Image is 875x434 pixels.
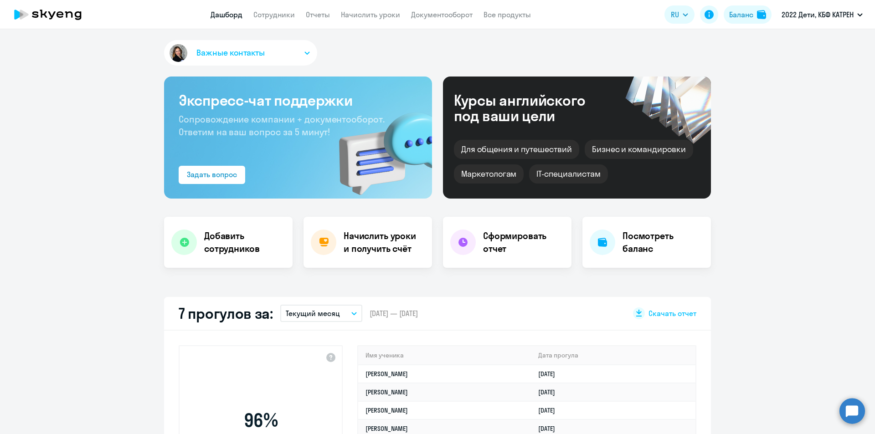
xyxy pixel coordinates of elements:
h3: Экспресс-чат поддержки [179,91,417,109]
h2: 7 прогулов за: [179,304,273,322]
h4: Начислить уроки и получить счёт [344,230,423,255]
a: [PERSON_NAME] [365,370,408,378]
a: [DATE] [538,370,562,378]
span: [DATE] — [DATE] [370,308,418,318]
a: [DATE] [538,424,562,433]
span: Сопровождение компании + документооборот. Ответим на ваш вопрос за 5 минут! [179,113,385,138]
a: Отчеты [306,10,330,19]
a: [DATE] [538,406,562,414]
button: 2022 Дети, КБФ КАТРЕН [777,4,867,26]
a: Сотрудники [253,10,295,19]
div: IT-специалистам [529,164,607,184]
p: 2022 Дети, КБФ КАТРЕН [782,9,854,20]
div: Задать вопрос [187,169,237,180]
div: Баланс [729,9,753,20]
div: Бизнес и командировки [585,140,693,159]
button: Балансbalance [724,5,772,24]
th: Имя ученика [358,346,531,365]
div: Для общения и путешествий [454,140,579,159]
a: [PERSON_NAME] [365,388,408,396]
span: 96 % [208,409,313,431]
a: [PERSON_NAME] [365,424,408,433]
button: Важные контакты [164,40,317,66]
a: Документооборот [411,10,473,19]
button: Текущий месяц [280,305,362,322]
p: Текущий месяц [286,308,340,319]
span: Скачать отчет [649,308,696,318]
div: Маркетологам [454,164,524,184]
a: Все продукты [484,10,531,19]
h4: Сформировать отчет [483,230,564,255]
a: [PERSON_NAME] [365,406,408,414]
th: Дата прогула [531,346,695,365]
button: Задать вопрос [179,166,245,184]
img: avatar [168,42,189,64]
a: Дашборд [211,10,242,19]
a: [DATE] [538,388,562,396]
h4: Добавить сотрудников [204,230,285,255]
a: Начислить уроки [341,10,400,19]
h4: Посмотреть баланс [623,230,704,255]
img: balance [757,10,766,19]
img: bg-img [326,96,432,199]
span: Важные контакты [196,47,265,59]
button: RU [664,5,695,24]
span: RU [671,9,679,20]
div: Курсы английского под ваши цели [454,92,610,123]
